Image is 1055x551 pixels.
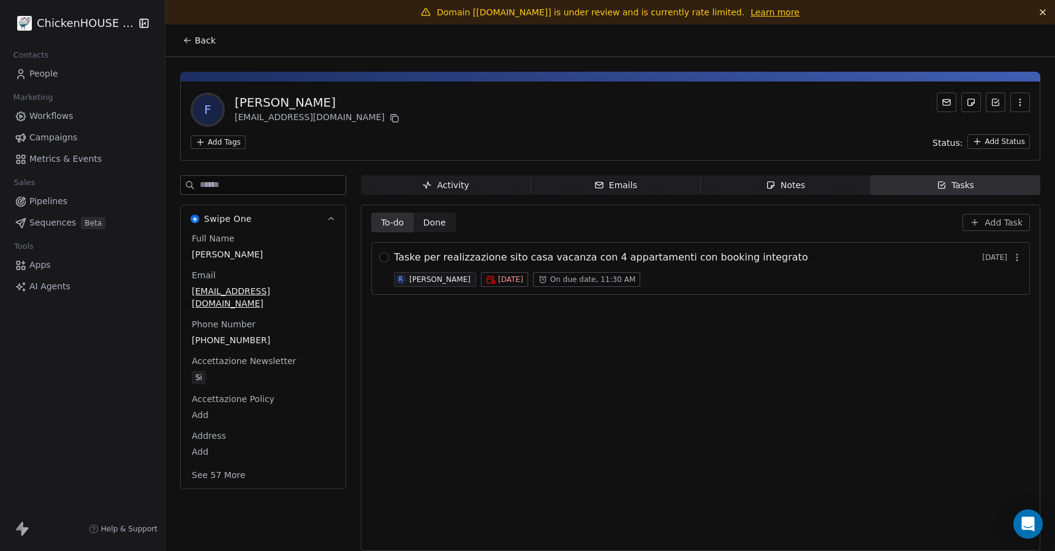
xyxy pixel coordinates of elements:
[10,276,155,297] a: AI Agents
[1013,509,1043,539] div: Open Intercom Messenger
[81,217,105,229] span: Beta
[8,46,54,64] span: Contacts
[189,318,258,330] span: Phone Number
[64,72,94,80] div: Dominio
[32,32,137,42] div: Dominio: [DOMAIN_NAME]
[192,334,335,346] span: [PHONE_NUMBER]
[751,6,800,18] a: Learn more
[29,131,77,144] span: Campaigns
[422,179,469,192] div: Activity
[195,34,216,47] span: Back
[175,29,223,51] button: Back
[191,215,199,223] img: Swipe One
[533,272,641,287] button: On due date, 11:30 AM
[10,149,155,169] a: Metrics & Events
[192,248,335,260] span: [PERSON_NAME]
[189,393,277,405] span: Accettazione Policy
[399,275,403,284] div: R
[181,232,346,488] div: Swipe OneSwipe One
[29,195,67,208] span: Pipelines
[594,179,637,192] div: Emails
[184,464,253,486] button: See 57 More
[985,216,1023,229] span: Add Task
[192,285,335,310] span: [EMAIL_ADDRESS][DOMAIN_NAME]
[982,253,1007,262] span: [DATE]
[29,259,51,272] span: Apps
[189,430,229,442] span: Address
[10,106,155,126] a: Workflows
[192,446,335,458] span: Add
[29,67,58,80] span: People
[481,272,528,287] button: [DATE]
[409,275,471,284] div: [PERSON_NAME]
[10,191,155,211] a: Pipelines
[195,371,202,384] div: Si
[498,275,523,284] span: [DATE]
[10,213,155,233] a: SequencesBeta
[37,15,135,31] span: ChickenHOUSE sas
[932,137,962,149] span: Status:
[8,88,58,107] span: Marketing
[34,20,60,29] div: v 4.0.25
[17,16,32,31] img: 4.jpg
[20,32,29,42] img: website_grey.svg
[204,213,252,225] span: Swipe One
[10,64,155,84] a: People
[9,237,39,256] span: Tools
[423,216,446,229] span: Done
[191,135,246,149] button: Add Tags
[10,255,155,275] a: Apps
[189,269,218,281] span: Email
[235,94,402,111] div: [PERSON_NAME]
[15,13,130,34] button: ChickenHOUSE sas
[189,232,237,245] span: Full Name
[137,72,203,80] div: Keyword (traffico)
[962,214,1030,231] button: Add Task
[766,179,805,192] div: Notes
[9,173,40,192] span: Sales
[394,250,808,265] span: Taske per realizzazione sito casa vacanza con 4 appartamenti con booking integrato
[192,409,335,421] span: Add
[20,20,29,29] img: logo_orange.svg
[193,95,222,124] span: F
[437,7,744,17] span: Domain [[DOMAIN_NAME]] is under review and is currently rate limited.
[181,205,346,232] button: Swipe OneSwipe One
[189,355,298,367] span: Accettazione Newsletter
[29,153,102,165] span: Metrics & Events
[29,280,70,293] span: AI Agents
[235,111,402,126] div: [EMAIL_ADDRESS][DOMAIN_NAME]
[29,216,76,229] span: Sequences
[550,275,636,284] span: On due date, 11:30 AM
[967,134,1030,149] button: Add Status
[101,524,157,534] span: Help & Support
[89,524,157,534] a: Help & Support
[29,110,74,123] span: Workflows
[10,127,155,148] a: Campaigns
[51,71,61,81] img: tab_domain_overview_orange.svg
[123,71,133,81] img: tab_keywords_by_traffic_grey.svg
